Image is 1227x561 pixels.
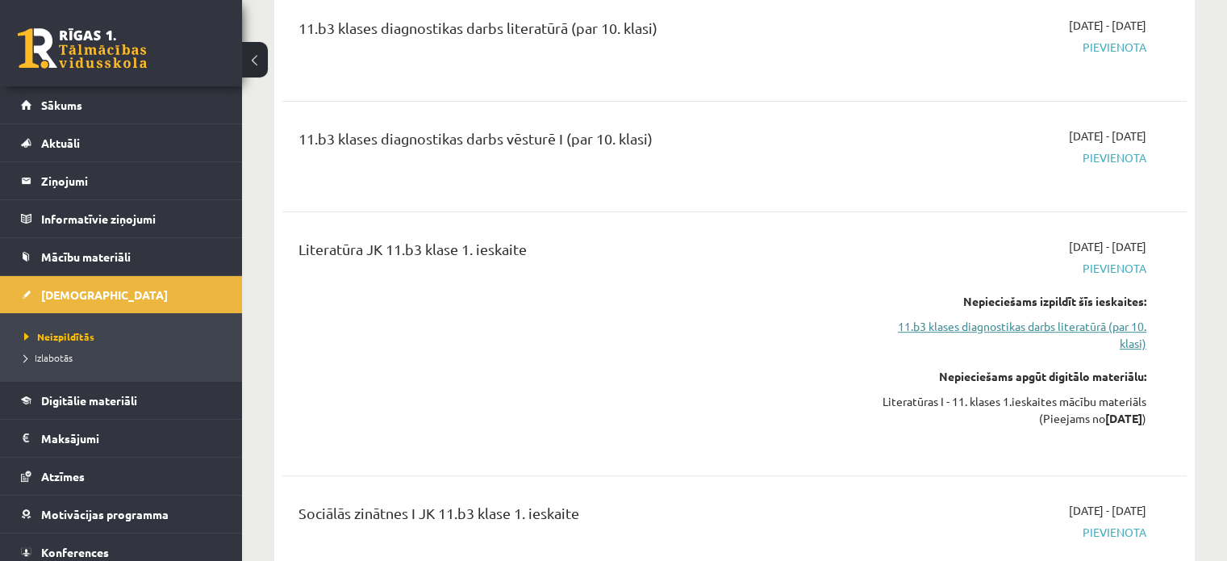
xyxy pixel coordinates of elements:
[880,393,1146,427] div: Literatūras I - 11. klases 1.ieskaites mācību materiāls (Pieejams no )
[21,458,222,495] a: Atzīmes
[41,249,131,264] span: Mācību materiāli
[41,200,222,237] legend: Informatīvie ziņojumi
[21,162,222,199] a: Ziņojumi
[21,496,222,533] a: Motivācijas programma
[298,502,856,532] div: Sociālās zinātnes I JK 11.b3 klase 1. ieskaite
[880,368,1146,385] div: Nepieciešams apgūt digitālo materiālu:
[41,469,85,484] span: Atzīmes
[1069,17,1146,34] span: [DATE] - [DATE]
[41,507,169,521] span: Motivācijas programma
[880,149,1146,166] span: Pievienota
[1069,238,1146,255] span: [DATE] - [DATE]
[21,238,222,275] a: Mācību materiāli
[41,287,168,302] span: [DEMOGRAPHIC_DATA]
[24,329,226,344] a: Neizpildītās
[41,393,137,408] span: Digitālie materiāli
[880,260,1146,277] span: Pievienota
[880,293,1146,310] div: Nepieciešams izpildīt šīs ieskaites:
[41,420,222,457] legend: Maksājumi
[41,136,80,150] span: Aktuāli
[41,98,82,112] span: Sākums
[298,128,856,157] div: 11.b3 klases diagnostikas darbs vēsturē I (par 10. klasi)
[24,351,73,364] span: Izlabotās
[1105,411,1142,425] strong: [DATE]
[24,330,94,343] span: Neizpildītās
[298,17,856,47] div: 11.b3 klases diagnostikas darbs literatūrā (par 10. klasi)
[21,276,222,313] a: [DEMOGRAPHIC_DATA]
[880,39,1146,56] span: Pievienota
[21,86,222,124] a: Sākums
[880,318,1146,352] a: 11.b3 klases diagnostikas darbs literatūrā (par 10. klasi)
[1069,502,1146,519] span: [DATE] - [DATE]
[41,545,109,559] span: Konferences
[41,162,222,199] legend: Ziņojumi
[21,124,222,161] a: Aktuāli
[21,200,222,237] a: Informatīvie ziņojumi
[880,524,1146,541] span: Pievienota
[21,382,222,419] a: Digitālie materiāli
[18,28,147,69] a: Rīgas 1. Tālmācības vidusskola
[21,420,222,457] a: Maksājumi
[24,350,226,365] a: Izlabotās
[1069,128,1146,144] span: [DATE] - [DATE]
[298,238,856,268] div: Literatūra JK 11.b3 klase 1. ieskaite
